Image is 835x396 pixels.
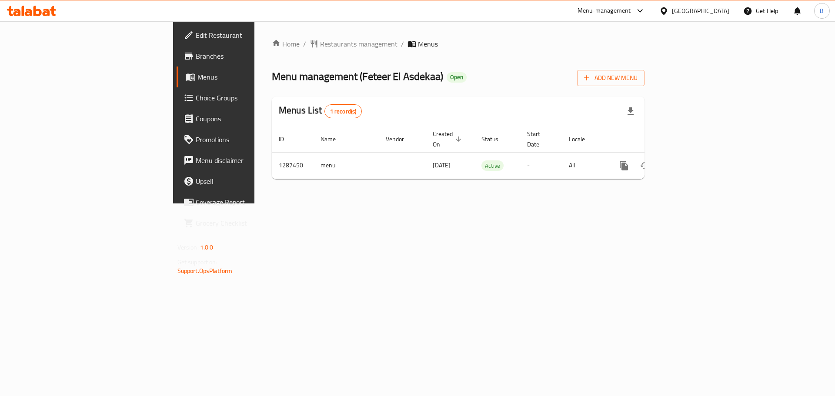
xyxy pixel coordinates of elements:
[314,152,379,179] td: menu
[196,176,306,186] span: Upsell
[177,87,313,108] a: Choice Groups
[272,39,645,49] nav: breadcrumb
[481,161,504,171] span: Active
[196,30,306,40] span: Edit Restaurant
[401,39,404,49] li: /
[196,93,306,103] span: Choice Groups
[614,155,635,176] button: more
[177,46,313,67] a: Branches
[820,6,824,16] span: B
[635,155,655,176] button: Change Status
[177,150,313,171] a: Menu disclaimer
[320,39,397,49] span: Restaurants management
[562,152,607,179] td: All
[433,129,464,150] span: Created On
[272,126,704,179] table: enhanced table
[196,134,306,145] span: Promotions
[481,160,504,171] div: Active
[196,51,306,61] span: Branches
[279,104,362,118] h2: Menus List
[177,108,313,129] a: Coupons
[386,134,415,144] span: Vendor
[325,107,362,116] span: 1 record(s)
[197,72,306,82] span: Menus
[272,67,443,86] span: Menu management ( Feteer El Asdekaa )
[200,242,214,253] span: 1.0.0
[177,25,313,46] a: Edit Restaurant
[520,152,562,179] td: -
[279,134,295,144] span: ID
[447,73,467,81] span: Open
[177,242,199,253] span: Version:
[607,126,704,153] th: Actions
[578,6,631,16] div: Menu-management
[584,73,638,83] span: Add New Menu
[324,104,362,118] div: Total records count
[196,218,306,228] span: Grocery Checklist
[196,197,306,207] span: Coverage Report
[177,192,313,213] a: Coverage Report
[447,72,467,83] div: Open
[418,39,438,49] span: Menus
[177,129,313,150] a: Promotions
[196,155,306,166] span: Menu disclaimer
[196,113,306,124] span: Coupons
[577,70,645,86] button: Add New Menu
[569,134,596,144] span: Locale
[620,101,641,122] div: Export file
[177,171,313,192] a: Upsell
[672,6,729,16] div: [GEOGRAPHIC_DATA]
[177,265,233,276] a: Support.OpsPlatform
[433,160,451,171] span: [DATE]
[177,256,217,268] span: Get support on:
[321,134,347,144] span: Name
[177,67,313,87] a: Menus
[481,134,510,144] span: Status
[527,129,551,150] span: Start Date
[310,39,397,49] a: Restaurants management
[177,213,313,233] a: Grocery Checklist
